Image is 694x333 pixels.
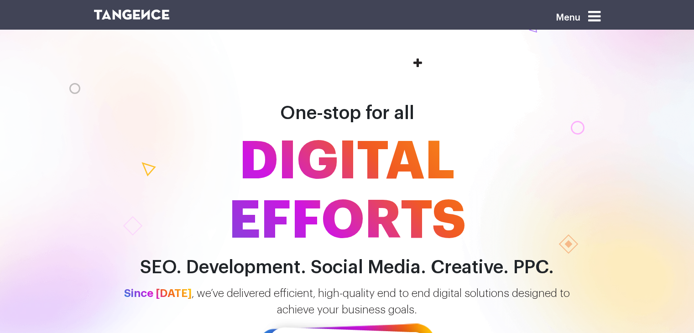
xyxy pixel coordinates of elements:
span: Since [DATE] [124,288,192,299]
span: DIGITAL EFFORTS [87,132,607,250]
img: logo SVG [94,10,170,20]
p: , we’ve delivered efficient, high-quality end to end digital solutions designed to achieve your b... [87,285,607,318]
h2: SEO. Development. Social Media. Creative. PPC. [87,257,607,278]
span: One-stop for all [280,104,414,122]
